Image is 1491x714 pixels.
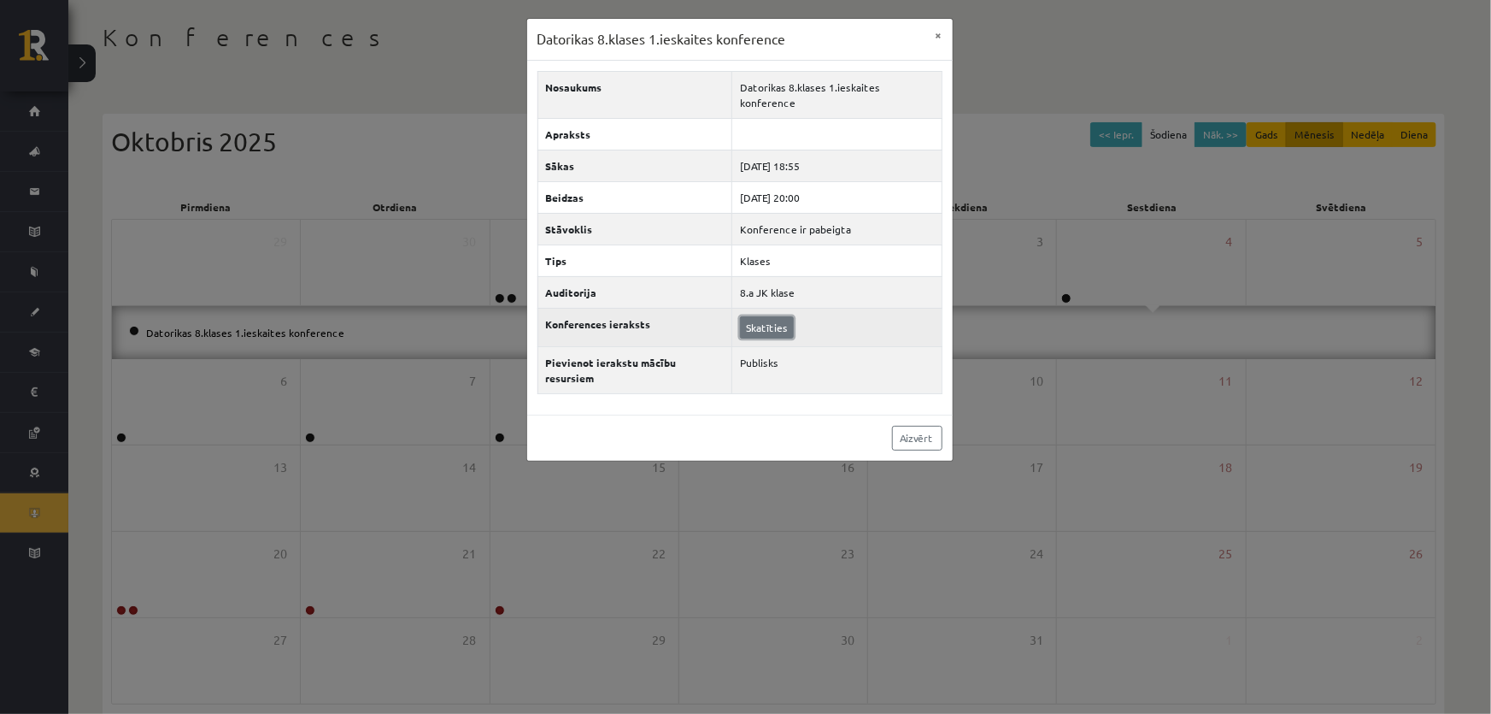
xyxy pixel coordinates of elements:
th: Pievienot ierakstu mācību resursiem [537,346,731,393]
th: Beidzas [537,181,731,213]
td: 8.a JK klase [731,276,942,308]
td: Konference ir pabeigta [731,213,942,245]
td: Publisks [731,346,942,393]
h3: Datorikas 8.klases 1.ieskaites konference [537,29,786,50]
th: Konferences ieraksts [537,308,731,346]
td: Datorikas 8.klases 1.ieskaites konference [731,71,942,118]
button: × [925,19,953,51]
a: Skatīties [740,316,794,339]
td: [DATE] 18:55 [731,150,942,181]
th: Auditorija [537,276,731,308]
td: Klases [731,245,942,276]
th: Apraksts [537,118,731,150]
th: Nosaukums [537,71,731,118]
th: Stāvoklis [537,213,731,245]
a: Aizvērt [892,426,942,451]
th: Tips [537,245,731,276]
th: Sākas [537,150,731,181]
td: [DATE] 20:00 [731,181,942,213]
